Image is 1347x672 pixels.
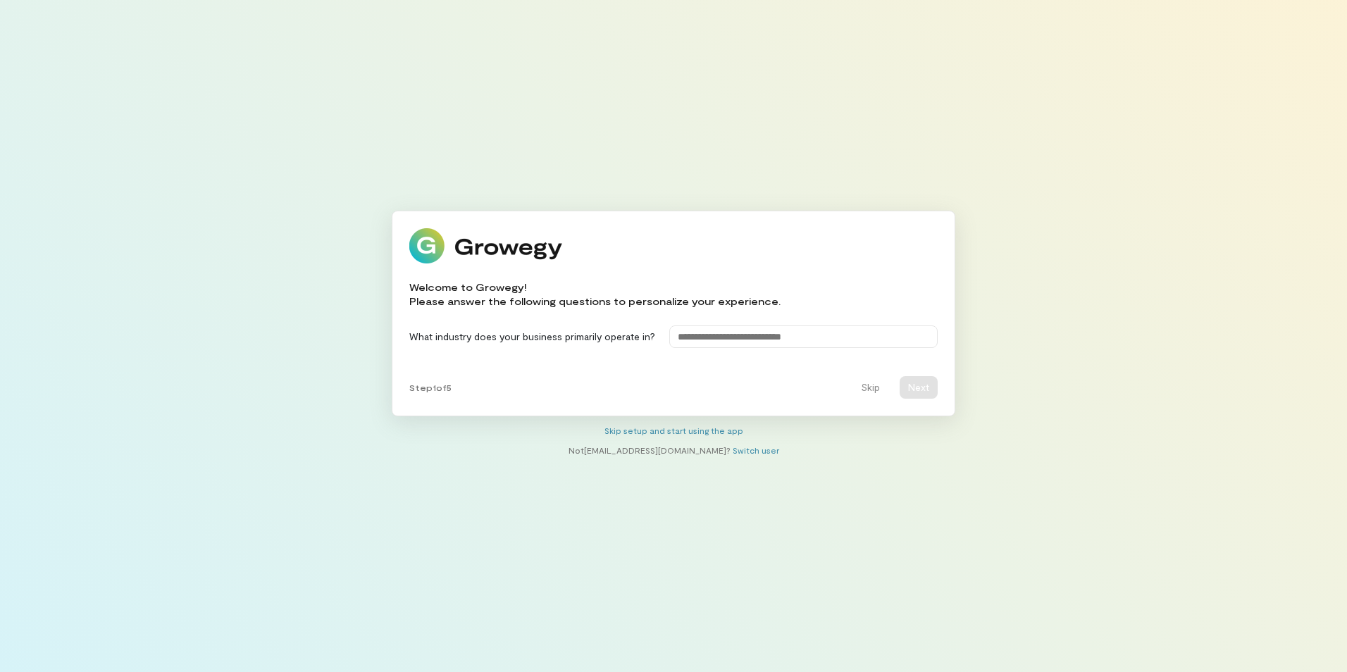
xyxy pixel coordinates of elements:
div: Welcome to Growegy! Please answer the following questions to personalize your experience. [409,280,781,309]
a: Skip setup and start using the app [604,425,743,435]
a: Switch user [733,445,779,455]
button: Skip [852,376,888,399]
span: Not [EMAIL_ADDRESS][DOMAIN_NAME] ? [569,445,731,455]
label: What industry does your business primarily operate in? [409,330,655,344]
button: Next [900,376,938,399]
img: Growegy logo [409,228,563,263]
span: Step 1 of 5 [409,382,452,393]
